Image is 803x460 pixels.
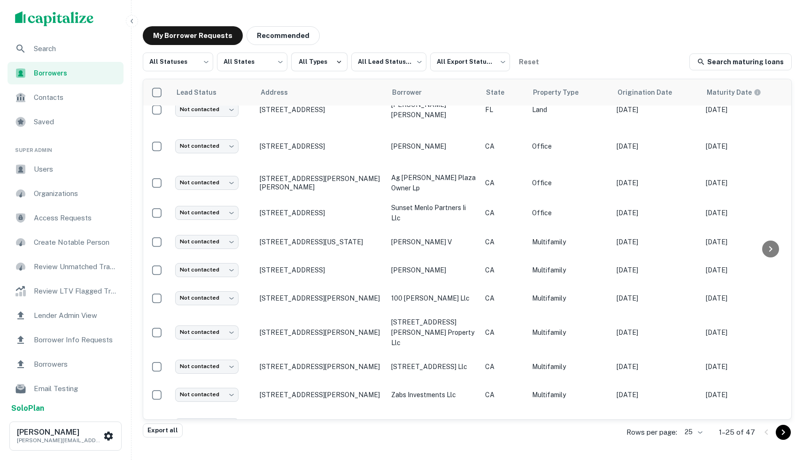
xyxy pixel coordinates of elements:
[11,403,44,414] a: SoloPlan
[34,334,118,346] span: Borrower Info Requests
[776,425,791,440] button: Go to next page
[291,53,347,71] button: All Types
[8,329,124,351] a: Borrower Info Requests
[706,208,786,218] p: [DATE]
[260,142,382,151] p: [STREET_ADDRESS]
[391,237,476,247] p: [PERSON_NAME] v
[612,79,701,106] th: Origination Date
[8,62,124,84] a: Borrowers
[707,87,752,98] h6: Maturity Date
[34,359,118,370] span: Borrowers
[260,238,382,246] p: [STREET_ADDRESS][US_STATE]
[34,286,118,297] span: Review LTV Flagged Transactions
[391,99,476,120] p: [PERSON_NAME] [PERSON_NAME]
[260,174,382,191] p: [STREET_ADDRESS][PERSON_NAME][PERSON_NAME]
[8,135,124,158] li: Super Admin
[34,188,118,199] span: Organizations
[8,304,124,327] div: Lender Admin View
[617,178,696,188] p: [DATE]
[260,294,382,302] p: [STREET_ADDRESS][PERSON_NAME]
[706,105,786,115] p: [DATE]
[8,377,124,400] div: Email Testing
[175,103,239,116] div: Not contacted
[626,427,677,438] p: Rows per page:
[719,427,755,438] p: 1–25 of 47
[480,79,527,106] th: State
[485,141,523,151] p: CA
[485,265,523,275] p: CA
[617,265,696,275] p: [DATE]
[8,38,124,60] a: Search
[617,327,696,338] p: [DATE]
[486,87,517,98] span: State
[532,105,607,115] p: Land
[386,79,480,106] th: Borrower
[8,256,124,278] div: Review Unmatched Transactions
[391,141,476,151] p: [PERSON_NAME]
[260,266,382,274] p: [STREET_ADDRESS]
[706,237,786,247] p: [DATE]
[391,317,476,348] p: [STREET_ADDRESS][PERSON_NAME] property llc
[485,390,523,400] p: CA
[617,208,696,218] p: [DATE]
[260,209,382,217] p: [STREET_ADDRESS]
[617,105,696,115] p: [DATE]
[175,291,239,305] div: Not contacted
[175,325,239,339] div: Not contacted
[485,293,523,303] p: CA
[532,327,607,338] p: Multifamily
[706,265,786,275] p: [DATE]
[34,212,118,224] span: Access Requests
[170,79,255,106] th: Lead Status
[260,391,382,399] p: [STREET_ADDRESS][PERSON_NAME]
[8,86,124,109] div: Contacts
[617,362,696,372] p: [DATE]
[617,293,696,303] p: [DATE]
[485,105,523,115] p: FL
[8,158,124,181] a: Users
[175,235,239,249] div: Not contacted
[143,50,213,74] div: All Statuses
[217,50,287,74] div: All States
[175,263,239,277] div: Not contacted
[532,208,607,218] p: Office
[617,237,696,247] p: [DATE]
[351,50,426,74] div: All Lead Statuses
[8,231,124,254] a: Create Notable Person
[15,11,94,26] img: capitalize-logo.png
[617,390,696,400] p: [DATE]
[255,79,386,106] th: Address
[34,68,118,78] span: Borrowers
[532,362,607,372] p: Multifamily
[617,141,696,151] p: [DATE]
[392,87,434,98] span: Borrower
[681,425,704,439] div: 25
[8,207,124,229] a: Access Requests
[707,87,761,98] div: Maturity dates displayed may be estimated. Please contact the lender for the most accurate maturi...
[34,261,118,272] span: Review Unmatched Transactions
[247,26,320,45] button: Recommended
[8,111,124,133] a: Saved
[175,360,239,373] div: Not contacted
[706,293,786,303] p: [DATE]
[532,178,607,188] p: Office
[34,164,118,175] span: Users
[430,50,510,74] div: All Export Statuses
[532,141,607,151] p: Office
[756,385,803,430] div: Chat Widget
[391,293,476,303] p: 100 [PERSON_NAME] llc
[34,383,118,394] span: Email Testing
[533,87,591,98] span: Property Type
[34,237,118,248] span: Create Notable Person
[8,182,124,205] a: Organizations
[175,418,239,432] div: Not contacted
[143,423,183,437] button: Export all
[706,178,786,188] p: [DATE]
[485,362,523,372] p: CA
[701,79,790,106] th: Maturity dates displayed may be estimated. Please contact the lender for the most accurate maturi...
[706,141,786,151] p: [DATE]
